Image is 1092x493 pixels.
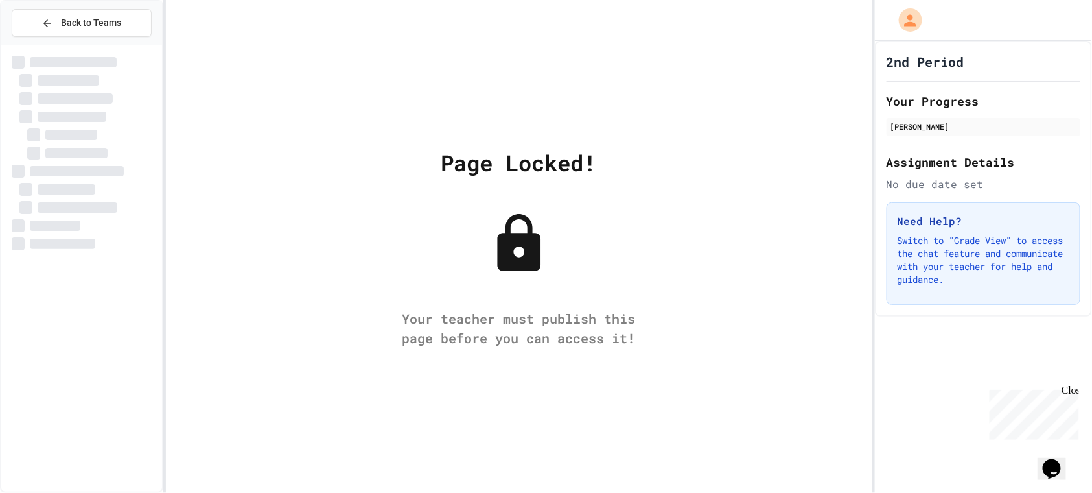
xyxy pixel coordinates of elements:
[890,121,1076,132] div: [PERSON_NAME]
[887,153,1080,171] h2: Assignment Details
[389,309,649,348] div: Your teacher must publish this page before you can access it!
[898,234,1069,286] p: Switch to "Grade View" to access the chat feature and communicate with your teacher for help and ...
[887,92,1080,110] h2: Your Progress
[885,5,925,35] div: My Account
[1038,441,1079,480] iframe: chat widget
[5,5,89,82] div: Chat with us now!Close
[12,9,152,37] button: Back to Teams
[61,16,121,30] span: Back to Teams
[887,53,964,71] h1: 2nd Period
[984,385,1079,440] iframe: chat widget
[898,213,1069,229] h3: Need Help?
[887,176,1080,192] div: No due date set
[441,146,597,179] div: Page Locked!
